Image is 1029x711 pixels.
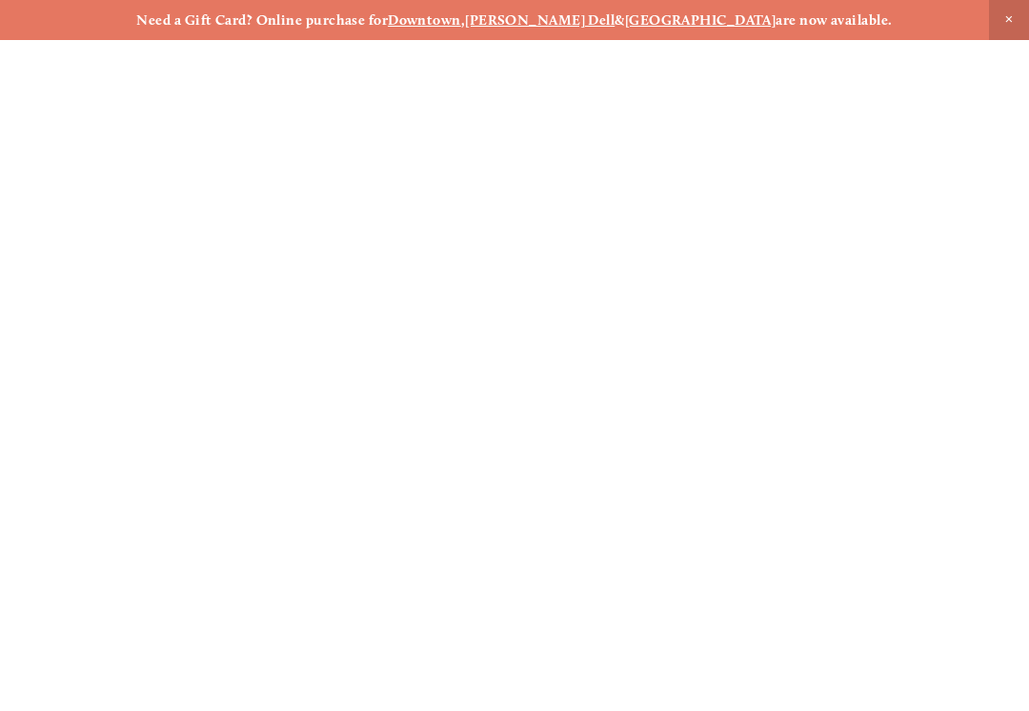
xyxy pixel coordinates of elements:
[461,11,465,29] strong: ,
[615,11,624,29] strong: &
[465,11,615,29] a: [PERSON_NAME] Dell
[776,11,892,29] strong: are now available.
[136,11,388,29] strong: Need a Gift Card? Online purchase for
[388,11,461,29] a: Downtown
[625,11,777,29] a: [GEOGRAPHIC_DATA]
